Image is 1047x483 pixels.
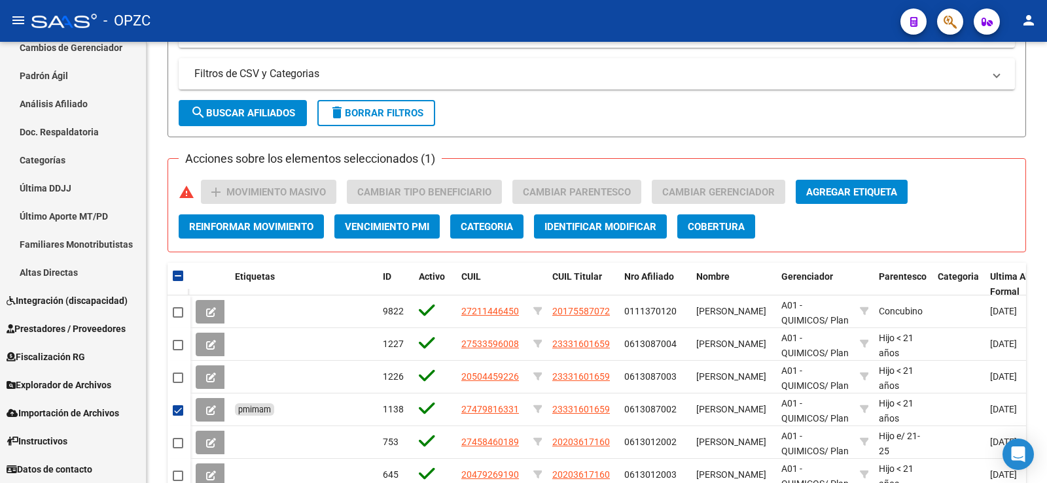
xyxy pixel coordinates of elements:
[235,271,275,282] span: Etiquetas
[879,306,923,316] span: Concubino
[781,300,825,325] span: A01 - QUIMICOS
[624,404,677,414] span: 0613087002
[383,371,404,382] span: 1226
[329,105,345,120] mat-icon: delete
[238,405,271,414] span: pmimam
[230,263,378,306] datatable-header-cell: Etiquetas
[696,271,730,282] span: Nombre
[383,339,404,349] span: 1227
[552,437,610,447] span: 20203617160
[523,186,631,198] span: Cambiar Parentesco
[461,339,519,349] span: 27533596008
[990,402,1045,417] div: [DATE]
[552,404,610,414] span: 23331601659
[932,263,985,306] datatable-header-cell: Categoria
[1003,439,1034,470] div: Open Intercom Messenger
[879,398,914,424] span: Hijo < 21 años
[552,469,610,480] span: 20203617160
[414,263,456,306] datatable-header-cell: Activo
[990,435,1045,450] div: [DATE]
[544,221,656,233] span: Identificar Modificar
[317,100,435,126] button: Borrar Filtros
[208,184,224,200] mat-icon: add
[419,271,445,282] span: Activo
[781,365,825,391] span: A01 - QUIMICOS
[879,365,914,391] span: Hijo < 21 años
[456,263,528,306] datatable-header-cell: CUIL
[624,469,677,480] span: 0613012003
[194,67,984,81] mat-panel-title: Filtros de CSV y Categorias
[179,214,324,239] button: Reinformar Movimiento
[461,271,481,282] span: CUIL
[781,271,833,282] span: Gerenciador
[179,100,307,126] button: Buscar Afiliados
[781,431,825,456] span: A01 - QUIMICOS
[624,271,674,282] span: Nro Afiliado
[10,12,26,28] mat-icon: menu
[534,214,667,239] button: Identificar Modificar
[691,263,776,306] datatable-header-cell: Nombre
[879,431,925,471] span: Hijo e/ 21-25 estudiando
[938,271,979,282] span: Categoria
[179,58,1015,90] mat-expansion-panel-header: Filtros de CSV y Categorias
[696,469,766,480] span: [PERSON_NAME]
[879,333,914,358] span: Hijo < 21 años
[696,404,766,414] span: [PERSON_NAME]
[226,186,326,198] span: Movimiento Masivo
[450,214,523,239] button: Categoria
[461,371,519,382] span: 20504459226
[7,322,126,336] span: Prestadores / Proveedores
[461,469,519,480] span: 20479269190
[547,263,619,306] datatable-header-cell: CUIL Titular
[512,180,641,204] button: Cambiar Parentesco
[334,214,440,239] button: Vencimiento PMI
[190,107,295,119] span: Buscar Afiliados
[179,184,194,200] mat-icon: warning
[990,467,1045,482] div: [DATE]
[347,180,502,204] button: Cambiar Tipo Beneficiario
[103,7,151,35] span: - OPZC
[179,150,442,168] h3: Acciones sobre los elementos seleccionados (1)
[879,271,927,282] span: Parentesco
[7,293,128,308] span: Integración (discapacidad)
[461,404,519,414] span: 27479816331
[796,180,908,204] button: Agregar Etiqueta
[696,371,766,382] span: [PERSON_NAME]
[189,221,313,233] span: Reinformar Movimiento
[652,180,785,204] button: Cambiar Gerenciador
[990,304,1045,319] div: [DATE]
[7,434,67,448] span: Instructivos
[688,221,745,233] span: Cobertura
[378,263,414,306] datatable-header-cell: ID
[461,437,519,447] span: 27458460189
[329,107,423,119] span: Borrar Filtros
[624,437,677,447] span: 0613012002
[624,306,677,316] span: 0111370120
[1021,12,1037,28] mat-icon: person
[624,339,677,349] span: 0613087004
[990,369,1045,384] div: [DATE]
[383,306,404,316] span: 9822
[874,263,932,306] datatable-header-cell: Parentesco
[383,404,404,414] span: 1138
[781,333,825,358] span: A01 - QUIMICOS
[383,437,399,447] span: 753
[461,221,513,233] span: Categoria
[345,221,429,233] span: Vencimiento PMI
[7,378,111,392] span: Explorador de Archivos
[806,186,897,198] span: Agregar Etiqueta
[696,306,766,316] span: [PERSON_NAME]
[7,406,119,420] span: Importación de Archivos
[990,337,1045,352] div: [DATE]
[677,214,755,239] button: Cobertura
[190,105,206,120] mat-icon: search
[201,180,336,204] button: Movimiento Masivo
[383,271,391,282] span: ID
[619,263,691,306] datatable-header-cell: Nro Afiliado
[552,371,610,382] span: 23331601659
[552,306,610,316] span: 20175587072
[7,350,85,364] span: Fiscalización RG
[990,271,1037,297] span: Ultima Alta Formal
[624,371,677,382] span: 0613087003
[357,186,491,198] span: Cambiar Tipo Beneficiario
